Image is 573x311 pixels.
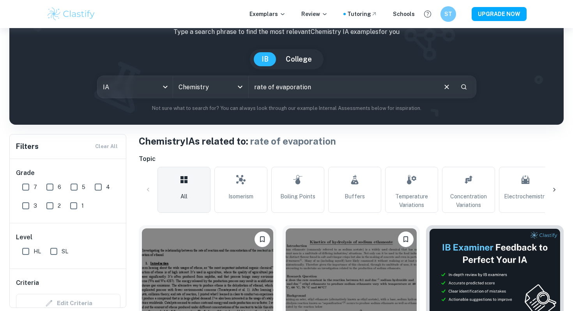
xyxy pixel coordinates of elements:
[82,183,85,191] span: 5
[235,81,246,92] button: Open
[254,52,276,66] button: IB
[139,134,564,148] h1: Chemistry IAs related to:
[180,192,187,201] span: All
[97,76,173,98] div: IA
[250,136,336,147] span: rate of evaporation
[62,247,68,256] span: SL
[81,201,84,210] span: 1
[106,183,110,191] span: 4
[440,6,456,22] button: ST
[446,192,492,209] span: Concentration Variations
[255,231,270,247] button: Bookmark
[444,10,453,18] h6: ST
[16,278,39,288] h6: Criteria
[457,80,470,94] button: Search
[58,183,61,191] span: 6
[280,192,315,201] span: Boiling Points
[16,104,557,112] p: Not sure what to search for? You can always look through our example Internal Assessments below f...
[228,192,253,201] span: Isomerism
[58,201,61,210] span: 2
[16,141,39,152] h6: Filters
[439,80,454,94] button: Clear
[16,168,120,178] h6: Grade
[16,233,120,242] h6: Level
[504,192,547,201] span: Electrochemistry
[34,201,37,210] span: 3
[472,7,527,21] button: UPGRADE NOW
[249,10,286,18] p: Exemplars
[139,154,564,164] h6: Topic
[34,247,41,256] span: HL
[389,192,435,209] span: Temperature Variations
[16,27,557,37] p: Type a search phrase to find the most relevant Chemistry IA examples for you
[278,52,320,66] button: College
[347,10,377,18] a: Tutoring
[398,231,414,247] button: Bookmark
[46,6,96,22] img: Clastify logo
[345,192,365,201] span: Buffers
[421,7,434,21] button: Help and Feedback
[249,76,436,98] input: E.g. enthalpy of combustion, Winkler method, phosphate and temperature...
[393,10,415,18] a: Schools
[34,183,37,191] span: 7
[301,10,328,18] p: Review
